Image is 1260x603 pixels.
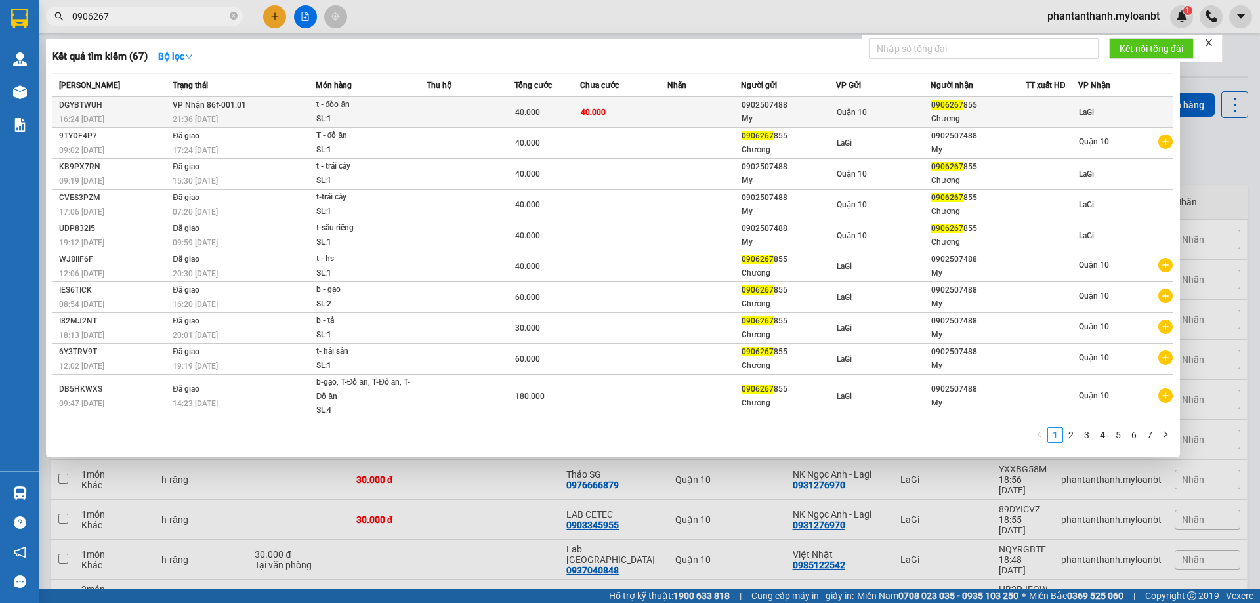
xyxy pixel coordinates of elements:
[13,52,27,66] img: warehouse-icon
[837,200,867,209] span: Quận 10
[7,56,91,70] li: VP LaGi
[59,191,169,205] div: CVES3PZM
[52,50,148,64] h3: Kết quả tìm kiếm ( 67 )
[931,191,1025,205] div: 855
[1079,291,1109,301] span: Quận 10
[13,486,27,500] img: warehouse-icon
[742,314,835,328] div: 855
[742,236,835,249] div: My
[7,7,52,52] img: logo.jpg
[1079,353,1109,362] span: Quận 10
[316,81,352,90] span: Món hàng
[1079,200,1094,209] span: LaGi
[14,546,26,558] span: notification
[742,359,835,373] div: Chương
[931,162,963,171] span: 0906267
[931,283,1025,297] div: 0902507488
[742,285,774,295] span: 0906267
[515,323,540,333] span: 30.000
[1158,388,1173,403] span: plus-circle
[173,131,199,140] span: Đã giao
[837,169,867,178] span: Quận 10
[173,224,199,233] span: Đã giao
[837,262,852,271] span: LaGi
[316,252,415,266] div: t - hs
[59,314,169,328] div: I82MJ2NT
[931,266,1025,280] div: My
[1079,108,1094,117] span: LaGi
[742,98,835,112] div: 0902507488
[59,331,104,340] span: 18:13 [DATE]
[316,129,415,143] div: T - đồ ăn
[316,404,415,418] div: SL: 4
[59,115,104,124] span: 16:24 [DATE]
[316,236,415,250] div: SL: 1
[59,238,104,247] span: 19:12 [DATE]
[173,399,218,408] span: 14:23 [DATE]
[742,253,835,266] div: 855
[742,316,774,325] span: 0906267
[7,73,16,82] span: environment
[173,347,199,356] span: Đã giao
[148,46,204,67] button: Bộ lọcdown
[13,85,27,99] img: warehouse-icon
[931,174,1025,188] div: Chương
[667,81,686,90] span: Nhãn
[742,191,835,205] div: 0902507488
[742,383,835,396] div: 855
[515,392,545,401] span: 180.000
[1110,427,1126,443] li: 5
[1079,231,1094,240] span: LaGi
[230,12,238,20] span: close-circle
[173,362,218,371] span: 19:19 [DATE]
[931,222,1025,236] div: 855
[1162,430,1169,438] span: right
[837,354,852,364] span: LaGi
[59,362,104,371] span: 12:02 [DATE]
[931,345,1025,359] div: 0902507488
[59,300,104,309] span: 08:54 [DATE]
[742,131,774,140] span: 0906267
[931,224,963,233] span: 0906267
[14,575,26,588] span: message
[931,129,1025,143] div: 0902507488
[59,253,169,266] div: WJ8IIF6F
[1095,427,1110,443] li: 4
[742,205,835,218] div: My
[931,236,1025,249] div: Chương
[837,323,852,333] span: LaGi
[14,516,26,529] span: question-circle
[515,293,540,302] span: 60.000
[742,328,835,342] div: Chương
[158,51,194,62] strong: Bộ lọc
[427,81,451,90] span: Thu hộ
[515,354,540,364] span: 60.000
[1158,350,1173,365] span: plus-circle
[742,255,774,264] span: 0906267
[91,73,100,82] span: environment
[1126,427,1142,443] li: 6
[837,108,867,117] span: Quận 10
[837,138,852,148] span: LaGi
[742,112,835,126] div: My
[1142,427,1158,443] li: 7
[1079,260,1109,270] span: Quận 10
[1111,428,1125,442] a: 5
[931,143,1025,157] div: My
[173,115,218,124] span: 21:36 [DATE]
[1078,81,1110,90] span: VP Nhận
[1079,169,1094,178] span: LaGi
[1036,430,1043,438] span: left
[931,253,1025,266] div: 0902507488
[1079,391,1109,400] span: Quận 10
[173,316,199,325] span: Đã giao
[59,222,169,236] div: UDP832I5
[173,177,218,186] span: 15:30 [DATE]
[1143,428,1157,442] a: 7
[742,222,835,236] div: 0902507488
[1204,38,1213,47] span: close
[59,129,169,143] div: 9TYDF4P7
[59,399,104,408] span: 09:47 [DATE]
[1109,38,1194,59] button: Kết nối tổng đài
[13,118,27,132] img: solution-icon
